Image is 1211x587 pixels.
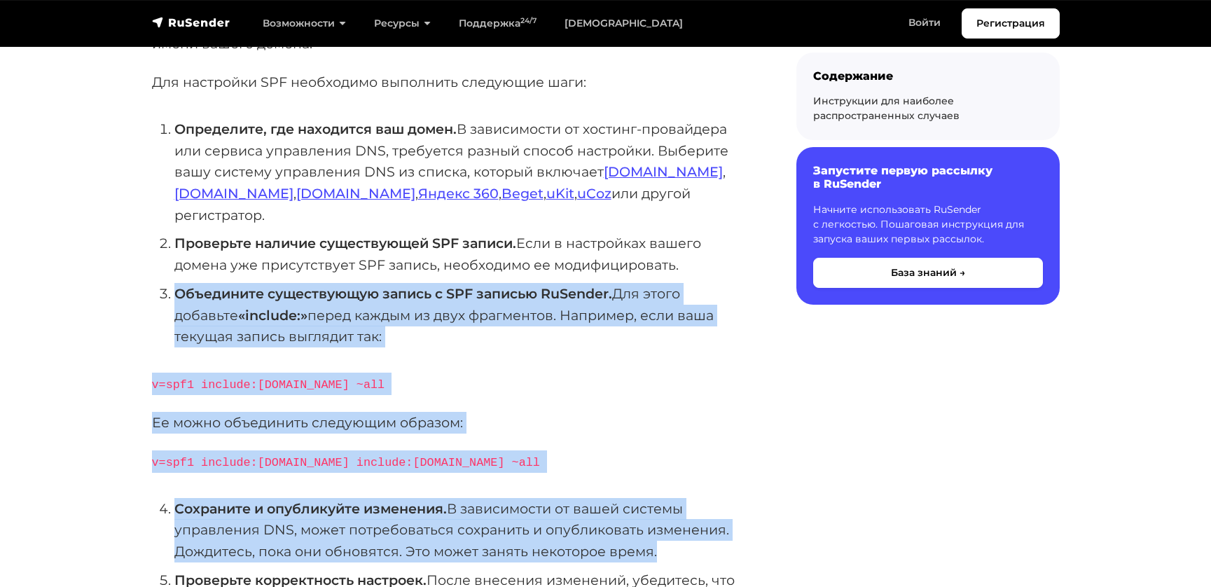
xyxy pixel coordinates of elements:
[962,8,1060,39] a: Регистрация
[249,9,360,38] a: Возможности
[894,8,955,37] a: Войти
[152,456,540,469] code: v=spf1 include:[DOMAIN_NAME] include:[DOMAIN_NAME] ~all
[604,163,723,180] a: [DOMAIN_NAME]
[813,164,1043,191] h6: Запустите первую рассылку в RuSender
[813,202,1043,247] p: Начните использовать RuSender с легкостью. Пошаговая инструкция для запуска ваших первых рассылок.
[174,498,752,562] li: В зависимости от вашей системы управления DNS, может потребоваться сохранить и опубликовать измен...
[152,15,230,29] img: RuSender
[520,16,537,25] sup: 24/7
[152,71,752,93] p: Для настройки SPF необходимо выполнить следующие шаги:
[152,412,752,434] p: Ее можно объединить следующим образом:
[796,147,1060,304] a: Запустите первую рассылку в RuSender Начните использовать RuSender с легкостью. Пошаговая инструк...
[174,285,612,302] strong: Объедините существующую запись с SPF записью RuSender.
[174,235,516,251] strong: Проверьте наличие существующей SPF записи.
[174,185,293,202] a: [DOMAIN_NAME]
[296,185,415,202] a: [DOMAIN_NAME]
[501,185,544,202] a: Beget
[418,185,499,202] a: Яндекс 360
[813,69,1043,83] div: Содержание
[174,500,447,517] strong: Сохраните и опубликуйте изменения.
[813,95,960,122] a: Инструкции для наиболее распространенных случаев
[551,9,697,38] a: [DEMOGRAPHIC_DATA]
[546,185,574,202] a: uKit
[174,120,457,137] strong: Определите, где находится ваш домен.
[174,283,752,347] li: Для этого добавьте перед каждым из двух фрагментов. Например, если ваша текущая запись выглядит так:
[813,258,1043,288] button: База знаний →
[174,233,752,275] li: Если в настройках вашего домена уже присутствует SPF запись, необходимо ее модифицировать.
[445,9,551,38] a: Поддержка24/7
[152,378,385,392] code: v=spf1 include:[DOMAIN_NAME] ~all
[360,9,445,38] a: Ресурсы
[238,307,307,324] strong: «include:»
[174,118,752,226] li: В зависимости от хостинг-провайдера или сервиса управления DNS, требуется разный способ настройки...
[577,185,611,202] a: uCoz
